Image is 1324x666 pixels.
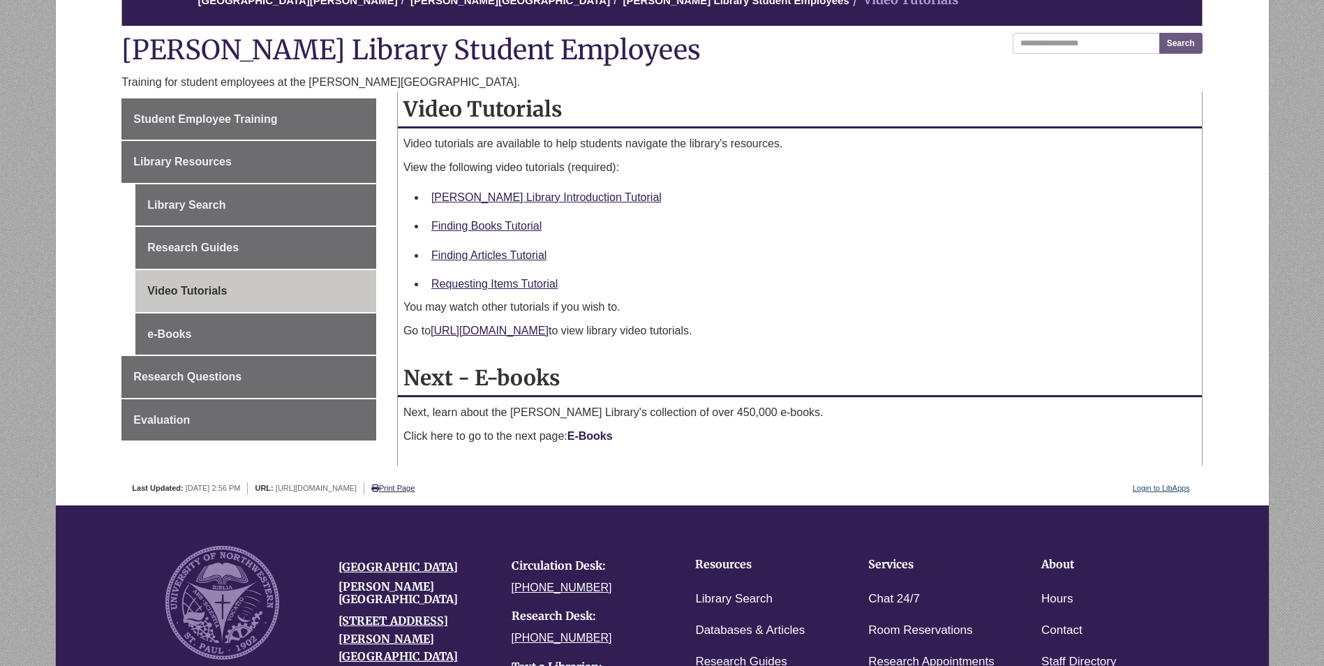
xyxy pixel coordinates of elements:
h1: [PERSON_NAME] Library Student Employees [121,33,1202,70]
a: [PERSON_NAME] Library Introduction Tutorial [431,191,662,203]
h4: About [1041,558,1171,571]
span: [DATE] 2:56 PM [186,484,241,492]
h2: Video Tutorials [398,91,1202,128]
h4: [PERSON_NAME][GEOGRAPHIC_DATA] [339,581,491,605]
a: [URL][DOMAIN_NAME] [431,325,549,336]
a: E-Books [567,430,613,442]
p: Click here to go to the next page: [403,428,1196,445]
p: You may watch other tutorials if you wish to. [403,299,1196,316]
span: [URL][DOMAIN_NAME] [276,484,357,492]
span: Library Resources [133,156,232,168]
p: Video tutorials are available to help students navigate the library's resources. [403,135,1196,152]
h4: Circulation Desk: [512,560,664,572]
img: UNW seal [165,546,279,660]
a: Finding Books Tutorial [431,220,542,232]
a: Evaluation [121,399,376,441]
i: Print Page [371,484,379,492]
span: URL: [255,484,273,492]
a: Finding Articles Tutorial [431,249,546,261]
a: [GEOGRAPHIC_DATA] [339,560,458,574]
a: Requesting Items Tutorial [431,278,558,290]
a: Hours [1041,589,1073,609]
a: [PHONE_NUMBER] [512,632,612,644]
a: Library Search [695,589,773,609]
a: Video Tutorials [135,270,376,312]
span: Research Questions [133,371,241,383]
a: Research Questions [121,356,376,398]
a: e-Books [135,313,376,355]
h4: Services [868,558,998,571]
h2: Next - E-books [398,360,1202,397]
a: Library Resources [121,141,376,183]
a: [PHONE_NUMBER] [512,582,612,593]
a: Research Guides [135,227,376,269]
a: Databases & Articles [695,621,805,641]
p: Next, learn about the [PERSON_NAME] Library's collection of over 450,000 e-books. [403,404,1196,421]
p: View the following video tutorials (required): [403,159,1196,176]
a: Contact [1041,621,1083,641]
a: Student Employee Training [121,98,376,140]
span: Training for student employees at the [PERSON_NAME][GEOGRAPHIC_DATA]. [121,76,520,88]
a: Library Search [135,184,376,226]
a: Chat 24/7 [868,589,920,609]
span: Last Updated: [132,484,183,492]
button: Search [1159,33,1203,54]
a: Login to LibApps [1133,484,1190,492]
p: Go to to view library video tutorials. [403,323,1196,339]
h4: Research Desk: [512,610,664,623]
span: Evaluation [133,414,190,426]
a: Print Page [371,484,415,492]
div: Guide Pages [121,98,376,441]
a: Room Reservations [868,621,972,641]
h4: Resources [695,558,825,571]
span: Student Employee Training [133,113,277,125]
